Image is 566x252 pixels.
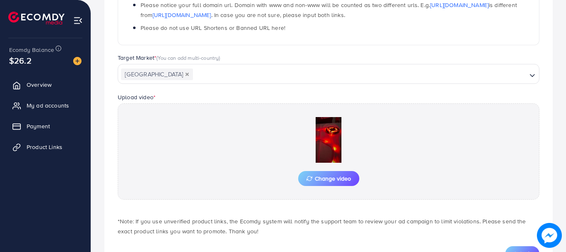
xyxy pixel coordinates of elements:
[118,54,220,62] label: Target Market
[9,54,32,66] span: $26.2
[6,139,84,155] a: Product Links
[73,57,82,65] img: image
[121,69,193,80] span: [GEOGRAPHIC_DATA]
[27,143,62,151] span: Product Links
[287,117,370,163] img: Preview Image
[9,46,54,54] span: Ecomdy Balance
[27,81,52,89] span: Overview
[73,16,83,25] img: menu
[6,76,84,93] a: Overview
[118,64,539,84] div: Search for option
[118,93,156,101] label: Upload video
[153,11,211,19] a: [URL][DOMAIN_NAME]
[6,118,84,135] a: Payment
[27,122,50,130] span: Payment
[141,1,517,19] span: Please notice your full domain url. Domain with www and non-www will be counted as two different ...
[306,176,351,181] span: Change video
[27,101,69,110] span: My ad accounts
[8,12,64,24] img: logo
[156,54,220,61] span: (You can add multi-country)
[298,171,359,186] button: Change video
[118,216,539,236] p: *Note: If you use unverified product links, the Ecomdy system will notify the support team to rev...
[430,1,489,9] a: [URL][DOMAIN_NAME]
[6,97,84,114] a: My ad accounts
[537,223,562,248] img: image
[194,68,526,81] input: Search for option
[141,24,285,32] span: Please do not use URL Shortens or Banned URL here!
[185,72,189,76] button: Deselect Pakistan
